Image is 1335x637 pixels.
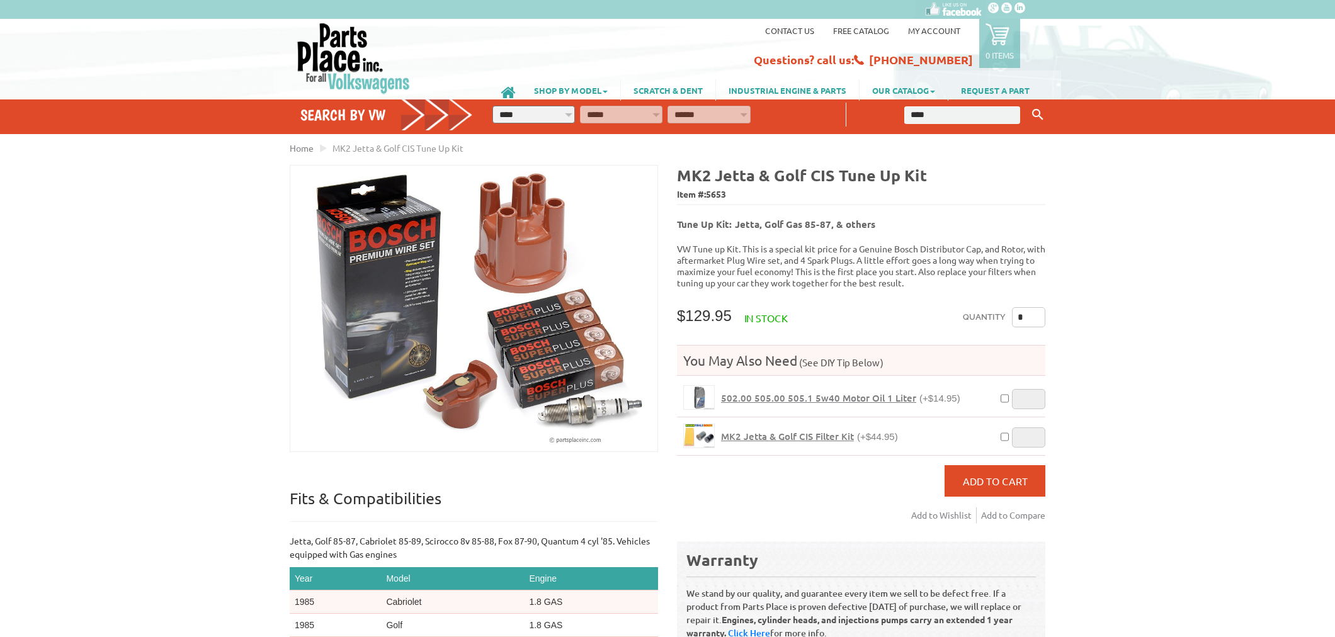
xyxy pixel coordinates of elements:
[677,307,732,324] span: $129.95
[683,385,715,410] a: 502.00 505.00 505.1 5w40 Motor Oil 1 Liter
[716,79,859,101] a: INDUSTRIAL ENGINE & PARTS
[908,25,960,36] a: My Account
[857,431,898,442] span: (+$44.95)
[981,507,1045,523] a: Add to Compare
[721,392,960,404] a: 502.00 505.00 505.1 5w40 Motor Oil 1 Liter(+$14.95)
[911,507,977,523] a: Add to Wishlist
[524,567,658,590] th: Engine
[706,188,726,200] span: 5653
[332,142,463,154] span: MK2 Jetta & Golf CIS Tune Up Kit
[290,613,381,636] td: 1985
[721,431,898,443] a: MK2 Jetta & Golf CIS Filter Kit(+$44.95)
[963,307,1006,327] label: Quantity
[979,19,1020,68] a: 0 items
[524,590,658,613] td: 1.8 GAS
[677,186,1045,204] span: Item #:
[677,165,927,185] b: MK2 Jetta & Golf CIS Tune Up Kit
[621,79,715,101] a: SCRATCH & DENT
[797,356,883,368] span: (See DIY Tip Below)
[1028,104,1047,125] button: Keyword Search
[677,218,875,230] b: Tune Up Kit: Jetta, Golf Gas 85-87, & others
[521,79,620,101] a: SHOP BY MODEL
[945,465,1045,497] button: Add to Cart
[986,50,1014,60] p: 0 items
[833,25,889,36] a: Free Catalog
[677,243,1045,288] p: VW Tune up Kit. This is a special kit price for a Genuine Bosch Distributor Cap, and Rotor, with ...
[684,386,714,409] img: 502.00 505.00 505.1 5w40 Motor Oil 1 Liter
[290,590,381,613] td: 1985
[686,550,1036,570] div: Warranty
[721,430,854,443] span: MK2 Jetta & Golf CIS Filter Kit
[684,424,714,448] img: MK2 Jetta & Golf CIS Filter Kit
[300,106,473,124] h4: Search by VW
[963,475,1028,487] span: Add to Cart
[524,613,658,636] td: 1.8 GAS
[919,393,960,403] span: (+$14.95)
[381,590,524,613] td: Cabriolet
[381,567,524,590] th: Model
[290,534,658,561] p: Jetta, Golf 85-87, Cabriolet 85-89, Scirocco 8v 85-88, Fox 87-90, Quantum 4 cyl '85. Vehicles equ...
[290,567,381,590] th: Year
[744,312,788,324] span: In stock
[765,25,814,36] a: Contact us
[677,352,1045,369] h4: You May Also Need
[290,488,658,522] p: Fits & Compatibilities
[721,392,916,404] span: 502.00 505.00 505.1 5w40 Motor Oil 1 Liter
[860,79,948,101] a: OUR CATALOG
[290,142,314,154] a: Home
[296,22,411,94] img: Parts Place Inc!
[948,79,1042,101] a: REQUEST A PART
[683,424,715,448] a: MK2 Jetta & Golf CIS Filter Kit
[381,613,524,636] td: Golf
